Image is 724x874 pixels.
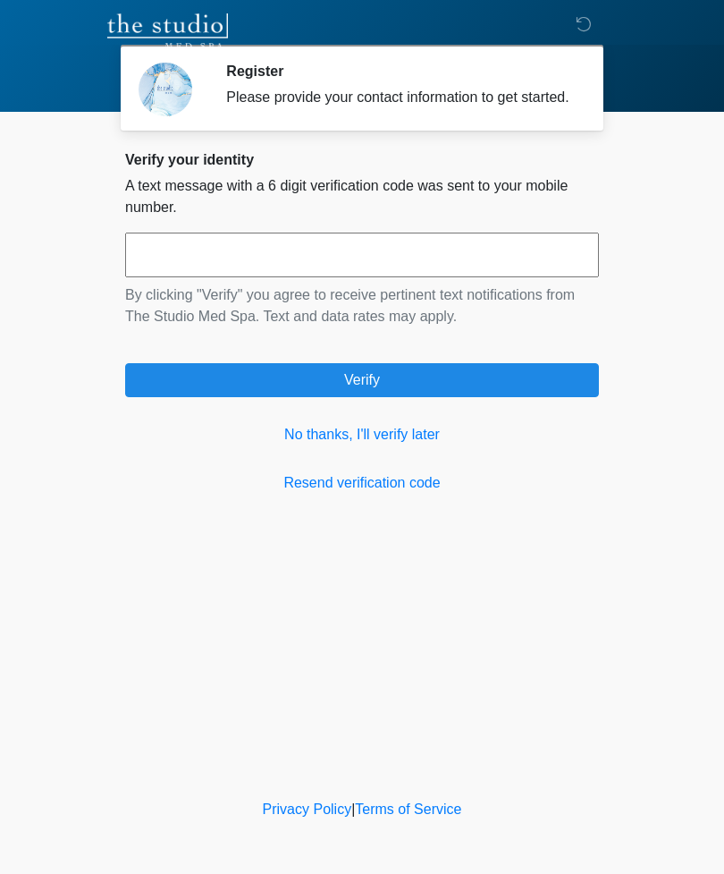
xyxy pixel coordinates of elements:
[125,175,599,218] p: A text message with a 6 digit verification code was sent to your mobile number.
[125,363,599,397] button: Verify
[226,87,572,108] div: Please provide your contact information to get started.
[226,63,572,80] h2: Register
[125,472,599,494] a: Resend verification code
[107,13,228,49] img: The Studio Med Spa Logo
[139,63,192,116] img: Agent Avatar
[125,151,599,168] h2: Verify your identity
[263,802,352,817] a: Privacy Policy
[125,284,599,327] p: By clicking "Verify" you agree to receive pertinent text notifications from The Studio Med Spa. T...
[351,802,355,817] a: |
[125,424,599,445] a: No thanks, I'll verify later
[355,802,461,817] a: Terms of Service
